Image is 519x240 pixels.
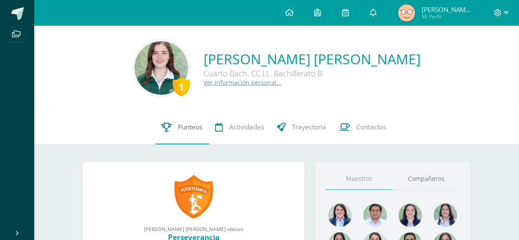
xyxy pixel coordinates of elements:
[399,204,422,227] img: 468d0cd9ecfcbce804e3ccd48d13f1ad.png
[204,78,282,87] a: Ver información personal...
[230,123,264,132] span: Actividades
[422,5,473,14] span: [PERSON_NAME] [PERSON_NAME]
[328,204,352,227] img: 4477f7ca9110c21fc6bc39c35d56baaa.png
[357,123,387,132] span: Contactos
[204,50,420,68] a: [PERSON_NAME] [PERSON_NAME]
[333,110,393,144] a: Contactos
[363,204,387,227] img: 1e7bfa517bf798cc96a9d855bf172288.png
[135,41,188,95] img: 5529b17852be095d62714f4e7eb6717e.png
[326,168,393,190] a: Maestros
[173,77,190,96] div: 1
[271,110,333,144] a: Trayectoria
[393,168,460,190] a: Compañeros
[91,225,296,232] div: [PERSON_NAME] [PERSON_NAME] obtuvo
[422,13,473,20] span: Mi Perfil
[209,110,271,144] a: Actividades
[398,4,415,21] img: 72639ddbaeb481513917426665f4d019.png
[178,123,203,132] span: Punteos
[434,204,457,227] img: 1934cc27df4ca65fd091d7882280e9dd.png
[156,110,209,144] a: Punteos
[292,123,327,132] span: Trayectoria
[204,68,420,78] div: Cuarto Bach. CC.LL. Bachillerato B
